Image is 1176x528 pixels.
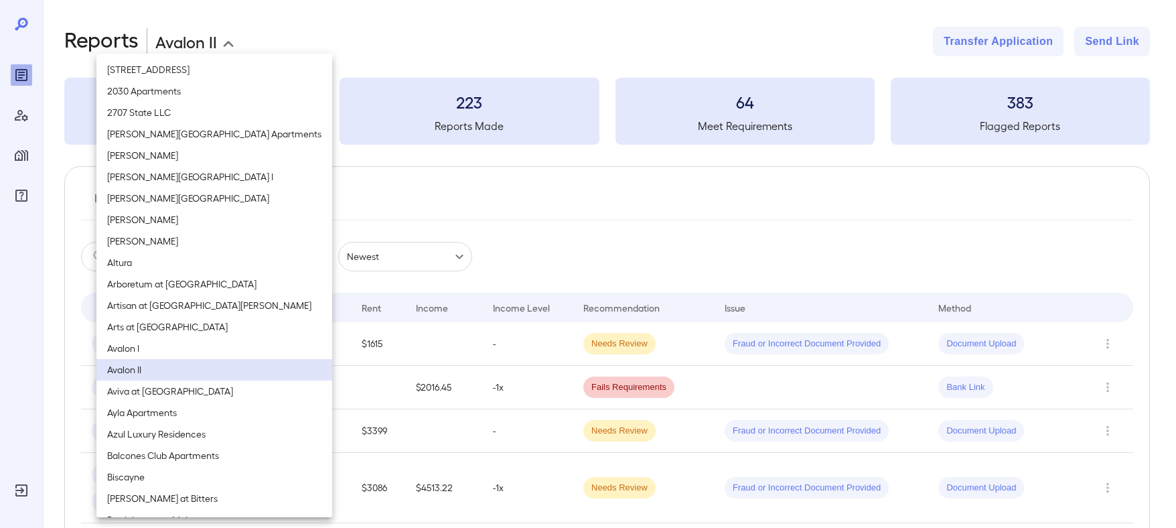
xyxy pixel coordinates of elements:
li: Ayla Apartments [96,402,332,423]
li: 2707 State LLC [96,102,332,123]
li: [PERSON_NAME] [96,145,332,166]
li: Avalon I [96,338,332,359]
li: 2030 Apartments [96,80,332,102]
li: [PERSON_NAME] [96,230,332,252]
li: Aviva at [GEOGRAPHIC_DATA] [96,381,332,402]
li: [PERSON_NAME] [96,209,332,230]
li: [PERSON_NAME][GEOGRAPHIC_DATA] Apartments [96,123,332,145]
li: Avalon II [96,359,332,381]
li: Artisan at [GEOGRAPHIC_DATA][PERSON_NAME] [96,295,332,316]
li: [PERSON_NAME][GEOGRAPHIC_DATA] [96,188,332,209]
li: Arboretum at [GEOGRAPHIC_DATA] [96,273,332,295]
li: Biscayne [96,466,332,488]
li: Balcones Club Apartments [96,445,332,466]
li: Arts at [GEOGRAPHIC_DATA] [96,316,332,338]
li: [STREET_ADDRESS] [96,59,332,80]
li: Azul Luxury Residences [96,423,332,445]
li: Altura [96,252,332,273]
li: [PERSON_NAME][GEOGRAPHIC_DATA] I [96,166,332,188]
li: [PERSON_NAME] at Bitters [96,488,332,509]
